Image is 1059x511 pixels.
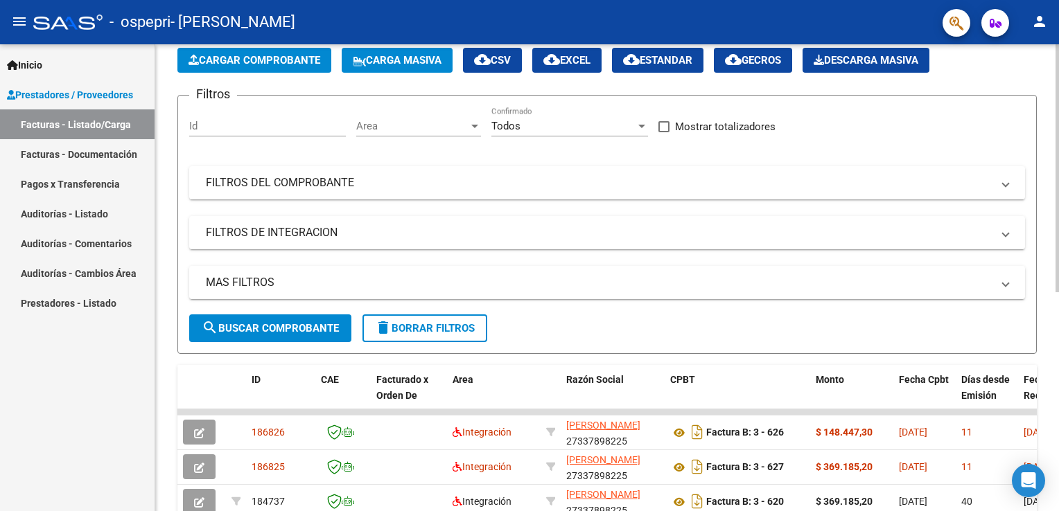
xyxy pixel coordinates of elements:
datatable-header-cell: Monto [810,365,893,426]
button: Borrar Filtros [362,314,487,342]
mat-expansion-panel-header: FILTROS DEL COMPROBANTE [189,166,1025,199]
button: Estandar [612,48,703,73]
span: ID [252,374,261,385]
mat-icon: cloud_download [474,51,491,68]
button: CSV [463,48,522,73]
span: 186825 [252,461,285,472]
datatable-header-cell: CPBT [665,365,810,426]
strong: $ 369.185,20 [816,461,873,472]
span: Integración [453,496,511,507]
button: EXCEL [532,48,602,73]
datatable-header-cell: ID [246,365,315,426]
span: Cargar Comprobante [189,54,320,66]
datatable-header-cell: Fecha Cpbt [893,365,956,426]
span: Estandar [623,54,692,66]
strong: Factura B: 3 - 620 [706,496,784,508]
span: Area [453,374,473,385]
strong: $ 369.185,20 [816,496,873,507]
span: Monto [816,374,844,385]
span: Prestadores / Proveedores [7,87,133,102]
datatable-header-cell: CAE [315,365,371,426]
span: [DATE] [899,496,927,507]
span: Area [356,120,469,132]
strong: $ 148.447,30 [816,427,873,438]
span: Mostrar totalizadores [675,118,776,135]
span: 186826 [252,427,285,438]
mat-panel-title: FILTROS DE INTEGRACION [206,225,992,240]
app-download-masive: Descarga masiva de comprobantes (adjuntos) [803,48,929,73]
span: Carga Masiva [353,54,441,66]
span: 11 [961,427,972,438]
span: 184737 [252,496,285,507]
span: Inicio [7,57,42,73]
span: CAE [321,374,339,385]
span: [DATE] [1024,461,1052,472]
span: [PERSON_NAME] [566,420,640,431]
span: 40 [961,496,972,507]
mat-icon: menu [11,13,28,30]
datatable-header-cell: Razón Social [561,365,665,426]
span: Integración [453,461,511,472]
datatable-header-cell: Días desde Emisión [956,365,1018,426]
span: [DATE] [899,427,927,438]
span: [DATE] [1024,427,1052,438]
span: Días desde Emisión [961,374,1010,401]
mat-panel-title: FILTROS DEL COMPROBANTE [206,175,992,190]
span: [PERSON_NAME] [566,454,640,465]
button: Descarga Masiva [803,48,929,73]
mat-expansion-panel-header: MAS FILTROS [189,266,1025,299]
span: Razón Social [566,374,624,385]
button: Carga Masiva [342,48,453,73]
mat-icon: cloud_download [725,51,742,68]
div: Open Intercom Messenger [1012,464,1045,497]
div: 27337898225 [566,452,659,481]
span: Todos [491,120,520,132]
mat-icon: person [1031,13,1048,30]
mat-expansion-panel-header: FILTROS DE INTEGRACION [189,216,1025,249]
button: Cargar Comprobante [177,48,331,73]
span: EXCEL [543,54,590,66]
span: CSV [474,54,511,66]
span: - [PERSON_NAME] [170,7,295,37]
mat-icon: cloud_download [623,51,640,68]
span: Gecros [725,54,781,66]
mat-panel-title: MAS FILTROS [206,275,992,290]
mat-icon: delete [375,319,392,336]
datatable-header-cell: Facturado x Orden De [371,365,447,426]
button: Gecros [714,48,792,73]
span: [DATE] [1024,496,1052,507]
strong: Factura B: 3 - 626 [706,427,784,438]
h3: Filtros [189,84,237,104]
span: Fecha Cpbt [899,374,949,385]
div: 27337898225 [566,418,659,447]
span: [PERSON_NAME] [566,489,640,500]
i: Descargar documento [688,421,706,443]
mat-icon: search [202,319,218,336]
mat-icon: cloud_download [543,51,560,68]
span: Buscar Comprobante [202,322,339,334]
strong: Factura B: 3 - 627 [706,462,784,473]
span: - ospepri [110,7,170,37]
datatable-header-cell: Area [447,365,541,426]
i: Descargar documento [688,456,706,478]
span: 11 [961,461,972,472]
span: Borrar Filtros [375,322,475,334]
span: Facturado x Orden De [376,374,428,401]
button: Buscar Comprobante [189,314,351,342]
span: CPBT [670,374,695,385]
span: Descarga Masiva [814,54,918,66]
span: [DATE] [899,461,927,472]
span: Integración [453,427,511,438]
